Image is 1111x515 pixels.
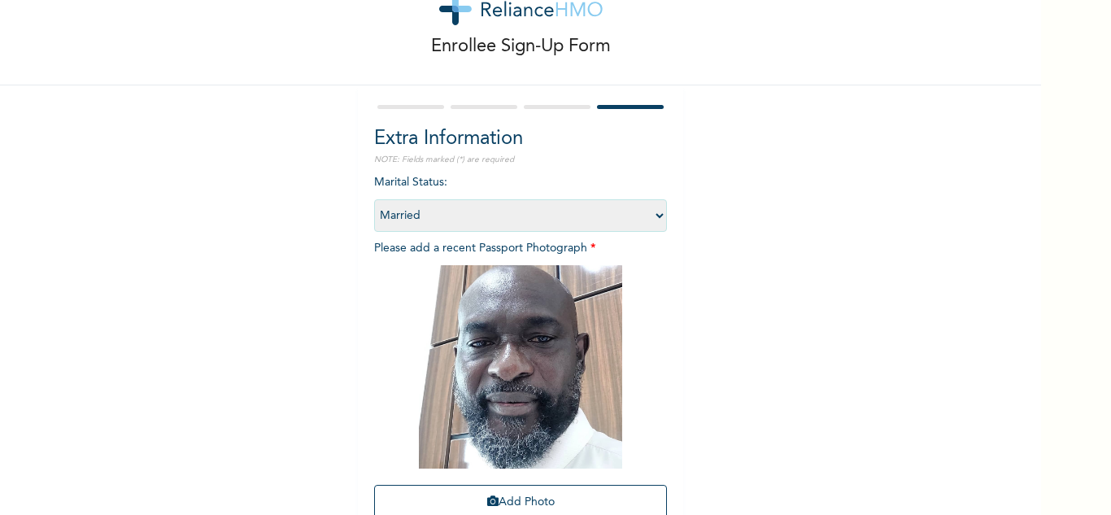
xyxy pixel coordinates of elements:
p: Enrollee Sign-Up Form [431,33,611,60]
p: NOTE: Fields marked (*) are required [374,154,667,166]
span: Marital Status : [374,177,667,221]
h2: Extra Information [374,124,667,154]
img: Crop [419,265,622,469]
